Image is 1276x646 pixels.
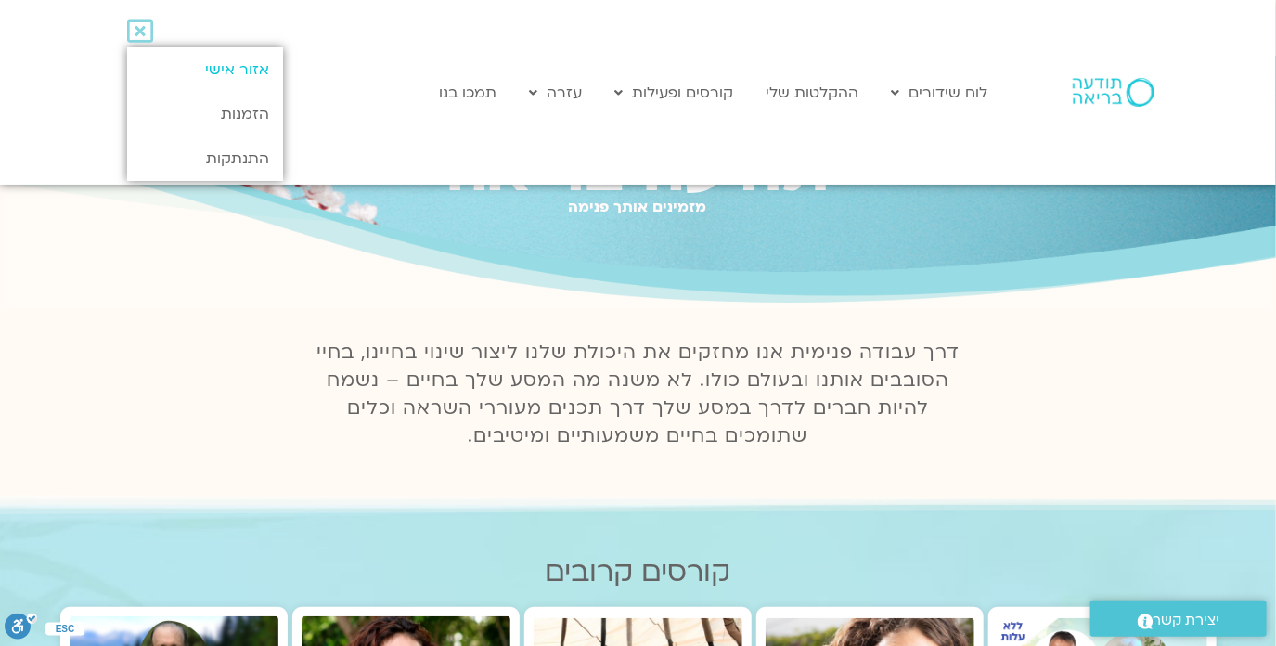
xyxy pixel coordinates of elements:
a: לוח שידורים [883,75,998,110]
a: התנתקות [127,136,282,181]
a: ההקלטות שלי [757,75,869,110]
a: הזמנות [127,92,282,136]
span: יצירת קשר [1154,608,1220,633]
h2: קורסים קרובים [60,556,1217,588]
a: אזור אישי [127,47,282,92]
a: תמכו בנו [431,75,507,110]
a: קורסים ופעילות [606,75,743,110]
img: תודעה בריאה [1073,78,1154,106]
p: דרך עבודה פנימית אנו מחזקים את היכולת שלנו ליצור שינוי בחיינו, בחיי הסובבים אותנו ובעולם כולו. לא... [306,339,971,450]
a: עזרה [521,75,592,110]
a: יצירת קשר [1090,601,1267,637]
